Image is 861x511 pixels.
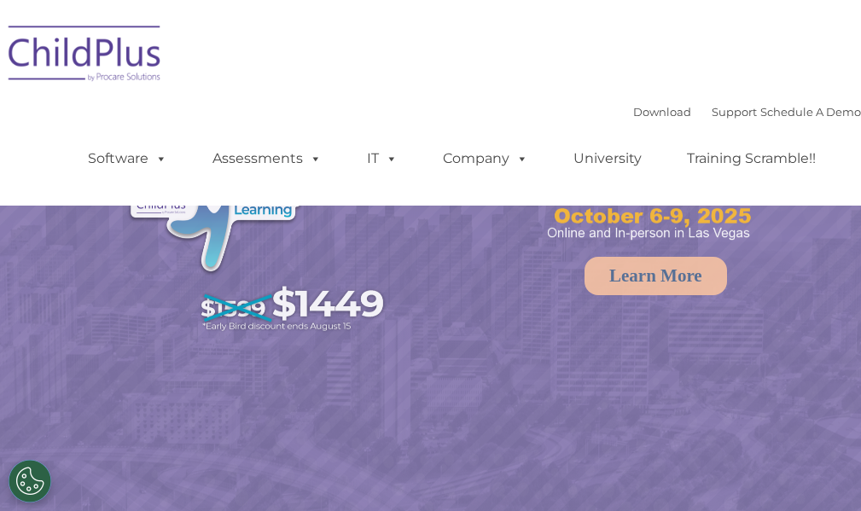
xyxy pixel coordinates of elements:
[9,460,51,502] button: Cookies Settings
[585,257,727,295] a: Learn More
[670,142,833,176] a: Training Scramble!!
[633,105,691,119] a: Download
[426,142,545,176] a: Company
[760,105,861,119] a: Schedule A Demo
[633,105,861,119] font: |
[712,105,757,119] a: Support
[350,142,415,176] a: IT
[195,142,339,176] a: Assessments
[71,142,184,176] a: Software
[556,142,659,176] a: University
